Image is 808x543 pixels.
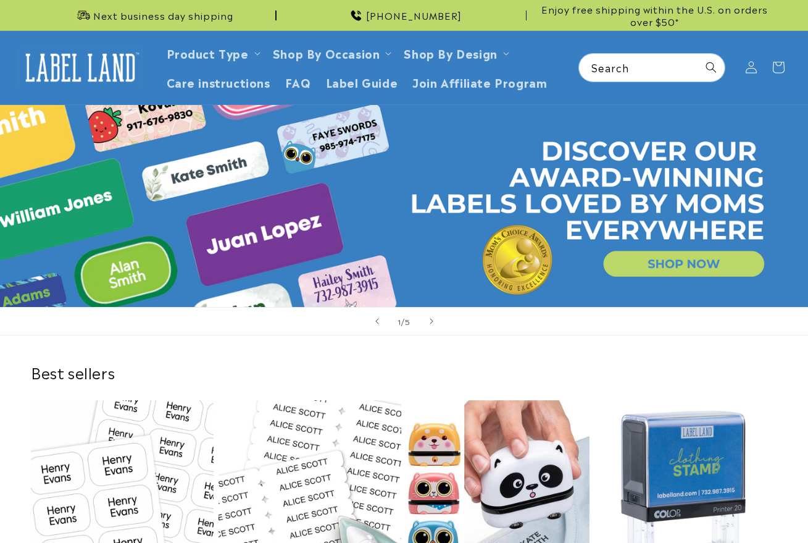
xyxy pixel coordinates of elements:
[404,44,497,61] a: Shop By Design
[698,54,725,81] button: Search
[364,308,391,335] button: Previous slide
[326,75,398,89] span: Label Guide
[398,315,401,327] span: 1
[159,38,265,67] summary: Product Type
[273,46,380,60] span: Shop By Occasion
[285,75,311,89] span: FAQ
[531,3,777,27] span: Enjoy free shipping within the U.S. on orders over $50*
[167,75,270,89] span: Care instructions
[265,38,397,67] summary: Shop By Occasion
[549,485,796,531] iframe: Gorgias Floating Chat
[159,67,278,96] a: Care instructions
[278,67,319,96] a: FAQ
[418,308,445,335] button: Next slide
[14,44,147,91] a: Label Land
[167,44,249,61] a: Product Type
[31,363,777,382] h2: Best sellers
[405,67,554,96] a: Join Affiliate Program
[401,315,405,327] span: /
[405,315,410,327] span: 5
[93,9,233,22] span: Next business day shipping
[19,48,142,86] img: Label Land
[396,38,514,67] summary: Shop By Design
[319,67,406,96] a: Label Guide
[412,75,547,89] span: Join Affiliate Program
[366,9,462,22] span: [PHONE_NUMBER]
